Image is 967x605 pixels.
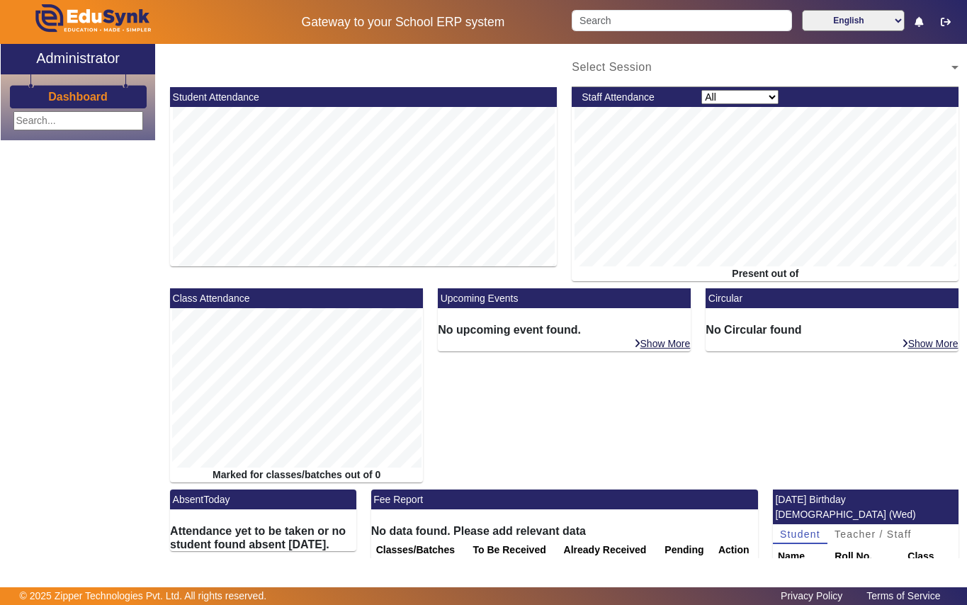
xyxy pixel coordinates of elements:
a: Administrator [1,44,155,74]
span: Select Session [572,61,652,73]
mat-card-header: AbsentToday [170,490,356,509]
p: © 2025 Zipper Technologies Pvt. Ltd. All rights reserved. [20,589,267,604]
mat-card-header: Student Attendance [170,87,557,107]
mat-card-header: Fee Report [371,490,758,509]
h6: No Circular found [706,323,958,337]
a: Terms of Service [859,587,947,605]
h2: Administrator [36,50,120,67]
h5: Gateway to your School ERP system [249,15,556,30]
a: Dashboard [47,89,108,104]
th: Already Received [559,538,660,563]
h3: Dashboard [48,90,108,103]
div: Staff Attendance [575,90,694,105]
th: Action [713,538,758,563]
a: Privacy Policy [774,587,849,605]
mat-card-header: Upcoming Events [438,288,691,308]
input: Search... [13,111,143,130]
span: Teacher / Staff [835,529,912,539]
span: Student [780,529,820,539]
th: Roll No. [830,544,903,570]
th: Classes/Batches [371,538,468,563]
h6: No upcoming event found. [438,323,691,337]
th: Class [903,544,958,570]
input: Search [572,10,792,31]
div: Marked for classes/batches out of 0 [170,468,423,482]
a: Show More [901,337,959,350]
a: Show More [633,337,691,350]
mat-card-header: Circular [706,288,958,308]
th: Pending [660,538,713,563]
th: To Be Received [468,538,559,563]
h6: Attendance yet to be taken or no student found absent [DATE]. [170,524,356,551]
div: Present out of [572,266,958,281]
h6: No data found. Please add relevant data [371,524,758,538]
mat-card-header: [DATE] Birthday [DEMOGRAPHIC_DATA] (Wed) [773,490,959,524]
th: Name [773,544,830,570]
mat-card-header: Class Attendance [170,288,423,308]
